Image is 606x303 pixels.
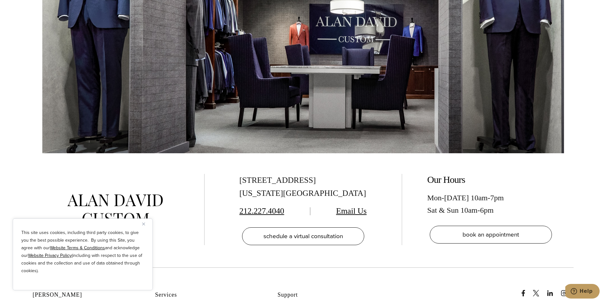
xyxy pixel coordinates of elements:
[21,229,144,275] p: This site uses cookies, including third party cookies, to give you the best possible experience. ...
[142,223,145,225] img: Close
[463,230,519,239] span: book an appointment
[565,284,600,300] iframe: Opens a widget where you can chat to one of our agents
[242,227,364,245] a: schedule a virtual consultation
[336,206,367,216] a: Email Us
[427,174,554,185] h2: Our Hours
[155,292,262,299] h2: Services
[263,231,343,241] span: schedule a virtual consultation
[240,174,367,200] div: [STREET_ADDRESS] [US_STATE][GEOGRAPHIC_DATA]
[520,284,532,296] a: Facebook
[142,220,150,228] button: Close
[33,292,139,299] h2: [PERSON_NAME]
[533,284,546,296] a: x/twitter
[547,284,560,296] a: linkedin
[561,284,574,296] a: instagram
[67,194,163,225] img: alan david custom
[28,252,72,259] a: Website Privacy Policy
[278,292,384,299] h2: Support
[50,244,105,251] a: Website Terms & Conditions
[240,206,284,216] a: 212.227.4040
[430,226,552,244] a: book an appointment
[427,192,554,216] div: Mon-[DATE] 10am-7pm Sat & Sun 10am-6pm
